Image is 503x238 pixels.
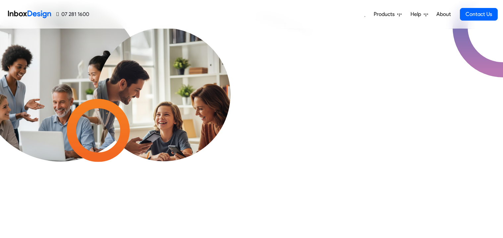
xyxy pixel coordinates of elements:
[434,8,453,21] a: About
[371,8,404,21] a: Products
[80,28,247,195] img: parents_with_child.png
[56,10,89,18] a: 07 281 1600
[257,4,417,104] div: Maximising Efficient & Engagement, Connecting Schools, Families, and Students.
[408,8,431,21] a: Help
[460,8,498,21] a: Contact Us
[410,10,424,18] span: Help
[311,23,313,43] div: i
[374,10,397,18] span: Products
